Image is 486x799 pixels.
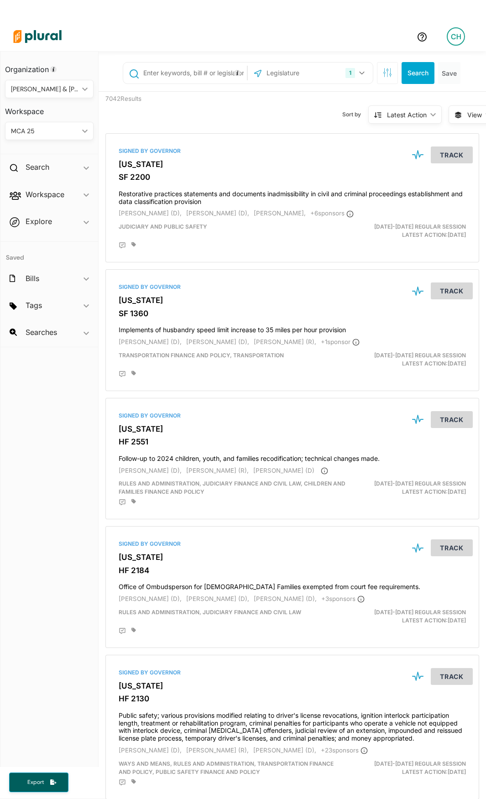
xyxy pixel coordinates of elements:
[119,480,345,495] span: Rules and Administration, Judiciary Finance and Civil Law, Children and Families Finance and Policy
[119,371,126,378] div: Add Position Statement
[119,450,466,463] h4: Follow-up to 2024 children, youth, and families recodification; technical changes made.
[26,162,49,172] h2: Search
[383,68,392,76] span: Search Filters
[119,668,466,677] div: Signed by Governor
[345,68,355,78] div: 1
[321,338,360,345] span: + 1 sponsor
[26,327,57,337] h2: Searches
[119,553,466,562] h3: [US_STATE]
[119,694,466,703] h3: HF 2130
[119,322,466,334] h4: Implements of husbandry speed limit increase to 35 miles per hour provision
[342,110,368,119] span: Sort by
[119,760,334,775] span: Ways and Means, Rules and Administration, Transportation Finance and Policy, Public Safety Financ...
[119,499,126,506] div: Add Position Statement
[447,27,465,46] div: CH
[374,480,466,487] span: [DATE]-[DATE] Regular Session
[438,62,460,84] button: Save
[119,437,466,446] h3: HF 2551
[266,64,341,82] input: Legislature
[374,223,466,230] span: [DATE]-[DATE] Regular Session
[26,216,52,226] h2: Explore
[431,539,473,556] button: Track
[26,273,39,283] h2: Bills
[131,371,136,376] div: Add tags
[49,65,57,73] div: Tooltip anchor
[119,609,301,616] span: Rules and Administration, Judiciary Finance and Civil Law
[21,778,50,786] span: Export
[119,540,466,548] div: Signed by Governor
[0,242,98,264] h4: Saved
[26,300,42,310] h2: Tags
[119,296,466,305] h3: [US_STATE]
[321,747,368,754] span: + 23 sponsor s
[374,609,466,616] span: [DATE]-[DATE] Regular Session
[253,747,316,754] span: [PERSON_NAME] (D),
[310,209,354,217] span: + 6 sponsor s
[119,338,182,345] span: [PERSON_NAME] (D),
[352,760,473,776] div: Latest Action: [DATE]
[119,627,126,635] div: Add Position Statement
[119,707,466,742] h4: Public safety; various provisions modified relating to driver's license revocations, ignition int...
[374,352,466,359] span: [DATE]-[DATE] Regular Session
[9,773,68,792] button: Export
[119,223,207,230] span: Judiciary and Public Safety
[119,566,466,575] h3: HF 2184
[119,579,466,591] h4: Office of Ombudsperson for [DEMOGRAPHIC_DATA] Families exempted from court fee requirements.
[186,338,249,345] span: [PERSON_NAME] (D),
[431,668,473,685] button: Track
[11,84,78,94] div: [PERSON_NAME] & [PERSON_NAME]
[119,160,466,169] h3: [US_STATE]
[431,146,473,163] button: Track
[99,92,195,126] div: 7042 Results
[119,172,466,182] h3: SF 2200
[352,608,473,625] div: Latest Action: [DATE]
[119,467,182,474] span: [PERSON_NAME] (D),
[119,595,182,602] span: [PERSON_NAME] (D),
[131,499,136,504] div: Add tags
[119,352,284,359] span: Transportation Finance and Policy, Transportation
[439,24,472,49] a: CH
[455,768,477,790] iframe: Intercom live chat
[5,56,94,76] h3: Organization
[119,779,126,786] div: Add Position Statement
[431,282,473,299] button: Track
[5,21,69,52] img: Logo for Plural
[119,747,182,754] span: [PERSON_NAME] (D),
[186,467,249,474] span: [PERSON_NAME] (R),
[119,283,466,291] div: Signed by Governor
[5,98,94,118] h3: Workspace
[131,779,136,784] div: Add tags
[26,189,64,199] h2: Workspace
[142,64,245,82] input: Enter keywords, bill # or legislator name
[119,209,182,217] span: [PERSON_NAME] (D),
[352,223,473,239] div: Latest Action: [DATE]
[352,480,473,496] div: Latest Action: [DATE]
[11,126,78,136] div: MCA 25
[321,595,365,602] span: + 3 sponsor s
[387,110,427,120] div: Latest Action
[342,64,371,82] button: 1
[402,62,434,84] button: Search
[131,242,136,247] div: Add tags
[254,595,317,602] span: [PERSON_NAME] (D),
[254,209,306,217] span: [PERSON_NAME],
[467,110,482,120] span: View
[431,411,473,428] button: Track
[254,338,316,345] span: [PERSON_NAME] (R),
[186,747,249,754] span: [PERSON_NAME] (R),
[119,309,466,318] h3: SF 1360
[233,69,241,77] div: Tooltip anchor
[119,242,126,249] div: Add Position Statement
[131,627,136,633] div: Add tags
[352,351,473,368] div: Latest Action: [DATE]
[119,186,466,206] h4: Restorative practices statements and documents inadmissibility in civil and criminal proceedings ...
[119,412,466,420] div: Signed by Governor
[119,681,466,690] h3: [US_STATE]
[186,209,249,217] span: [PERSON_NAME] (D),
[119,424,466,433] h3: [US_STATE]
[374,760,466,767] span: [DATE]-[DATE] Regular Session
[253,467,314,474] span: [PERSON_NAME] (D)
[186,595,249,602] span: [PERSON_NAME] (D),
[119,147,466,155] div: Signed by Governor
